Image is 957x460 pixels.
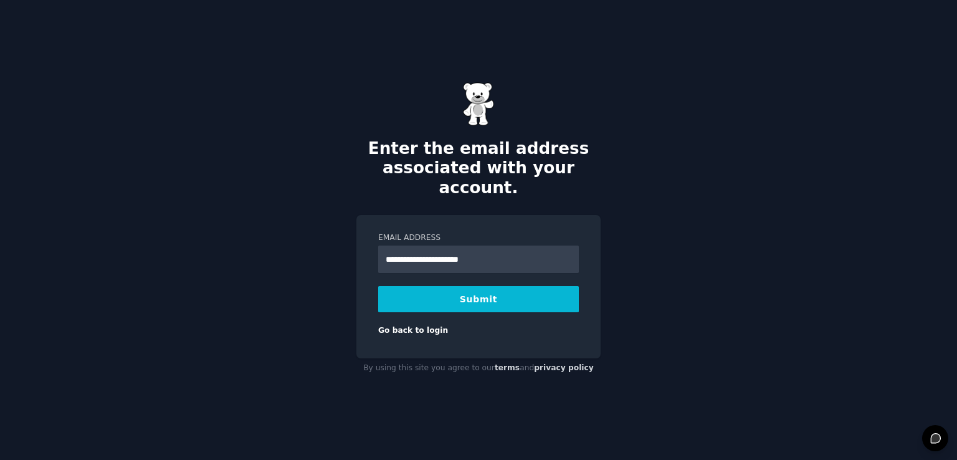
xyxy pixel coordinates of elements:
[356,358,601,378] div: By using this site you agree to our and
[356,139,601,198] h2: Enter the email address associated with your account.
[378,326,448,335] a: Go back to login
[378,286,579,312] button: Submit
[463,82,494,126] img: Gummy Bear
[378,232,579,244] label: Email Address
[534,363,594,372] a: privacy policy
[495,363,520,372] a: terms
